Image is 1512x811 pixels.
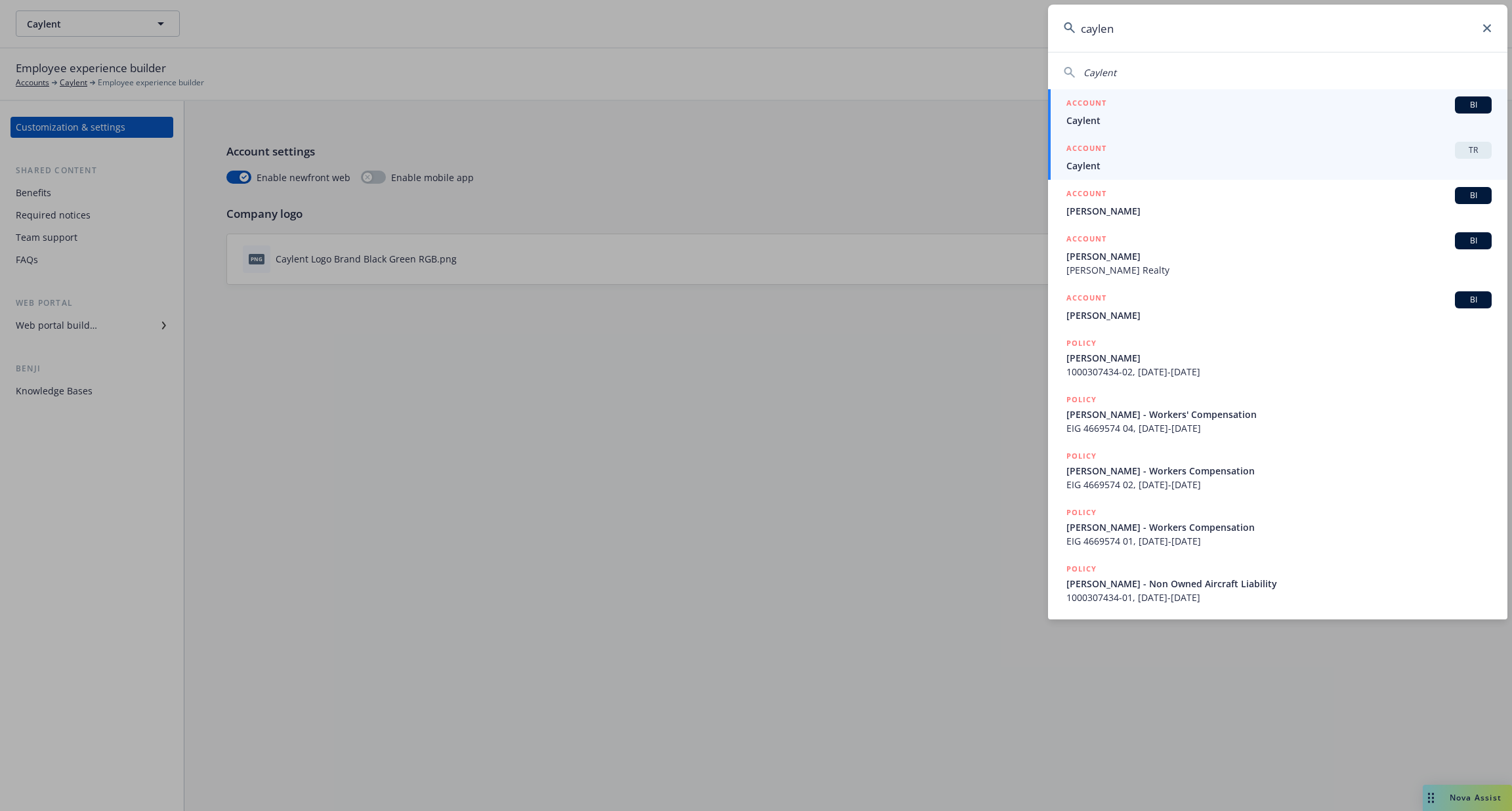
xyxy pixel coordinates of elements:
h5: ACCOUNT [1066,187,1106,203]
span: Caylent [1083,66,1116,79]
h5: POLICY [1066,562,1097,575]
h5: ACCOUNT [1066,232,1106,248]
h5: POLICY [1066,393,1097,406]
span: [PERSON_NAME] - Workers Compensation [1066,520,1492,534]
span: BI [1460,190,1486,201]
a: POLICY[PERSON_NAME] - Non Owned Aircraft Liability1000307434-01, [DATE]-[DATE] [1048,555,1507,612]
h5: ACCOUNT [1066,291,1106,307]
span: EIG 4669574 04, [DATE]-[DATE] [1066,421,1492,435]
span: TR [1460,144,1486,156]
span: [PERSON_NAME] [1066,249,1492,263]
span: EIG 4669574 01, [DATE]-[DATE] [1066,534,1492,548]
span: BI [1460,235,1486,247]
a: POLICY[PERSON_NAME] - Workers CompensationEIG 4669574 02, [DATE]-[DATE] [1048,442,1507,499]
span: [PERSON_NAME] [1066,351,1492,365]
a: POLICY[PERSON_NAME] - Workers' CompensationEIG 4669574 04, [DATE]-[DATE] [1048,386,1507,442]
h5: POLICY [1066,506,1097,519]
span: Caylent [1066,114,1492,127]
span: [PERSON_NAME] [1066,204,1492,218]
a: ACCOUNTTRCaylent [1048,135,1507,180]
h5: POLICY [1066,449,1097,463]
span: 1000307434-01, [DATE]-[DATE] [1066,591,1492,604]
span: BI [1460,294,1486,306]
h5: ACCOUNT [1066,142,1106,157]
h5: ACCOUNT [1066,96,1106,112]
span: [PERSON_NAME] [1066,308,1492,322]
span: Caylent [1066,159,1492,173]
span: [PERSON_NAME] - Non Owned Aircraft Liability [1066,577,1492,591]
span: EIG 4669574 02, [DATE]-[DATE] [1066,478,1492,491]
a: POLICY[PERSON_NAME]1000307434-02, [DATE]-[DATE] [1048,329,1507,386]
span: 1000307434-02, [DATE]-[DATE] [1066,365,1492,379]
h5: POLICY [1066,337,1097,350]
span: BI [1460,99,1486,111]
a: POLICY[PERSON_NAME] - Workers CompensationEIG 4669574 01, [DATE]-[DATE] [1048,499,1507,555]
span: [PERSON_NAME] - Workers' Compensation [1066,407,1492,421]
a: ACCOUNTBI[PERSON_NAME][PERSON_NAME] Realty [1048,225,1507,284]
span: [PERSON_NAME] Realty [1066,263,1492,277]
input: Search... [1048,5,1507,52]
span: [PERSON_NAME] - Workers Compensation [1066,464,1492,478]
a: ACCOUNTBICaylent [1048,89,1507,135]
a: ACCOUNTBI[PERSON_NAME] [1048,180,1507,225]
a: ACCOUNTBI[PERSON_NAME] [1048,284,1507,329]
